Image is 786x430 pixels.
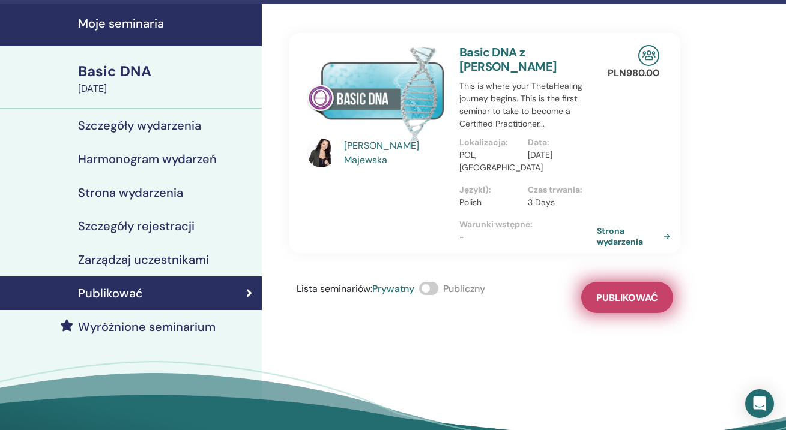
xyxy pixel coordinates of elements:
[344,139,447,167] a: [PERSON_NAME] Majewska
[459,149,521,174] p: POL, [GEOGRAPHIC_DATA]
[459,196,521,209] p: Polish
[459,44,557,74] a: Basic DNA z [PERSON_NAME]
[78,320,216,334] h4: Wyróżnione seminarium
[459,136,521,149] p: Lokalizacja :
[78,219,195,233] h4: Szczegóły rejestracji
[745,389,774,418] div: Open Intercom Messenger
[459,184,521,196] p: Języki) :
[597,225,675,247] a: Strona wydarzenia
[307,45,444,142] img: Basic DNA
[78,252,209,267] h4: Zarządzaj uczestnikami
[78,16,255,31] h4: Moje seminaria
[78,286,143,300] h4: Publikować
[443,282,485,295] span: Publiczny
[596,291,658,304] span: Publikować
[459,80,597,130] p: This is where your ThetaHealing journey begins. This is the first seminar to take to become a Cer...
[307,139,336,167] img: default.jpg
[459,218,597,231] p: Warunki wstępne :
[581,282,673,313] button: Publikować
[78,185,183,200] h4: Strona wydarzenia
[528,136,590,149] p: Data :
[638,45,659,66] img: In-Person Seminar
[528,184,590,196] p: Czas trwania :
[78,118,201,133] h4: Szczegóły wydarzenia
[78,61,255,82] div: Basic DNA
[297,282,372,295] span: Lista seminariów :
[528,149,590,161] p: [DATE]
[608,66,659,80] p: PLN 980.00
[78,152,217,166] h4: Harmonogram wydarzeń
[459,231,597,243] p: -
[372,282,414,295] span: Prywatny
[71,61,262,96] a: Basic DNA[DATE]
[78,82,255,96] div: [DATE]
[528,196,590,209] p: 3 Days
